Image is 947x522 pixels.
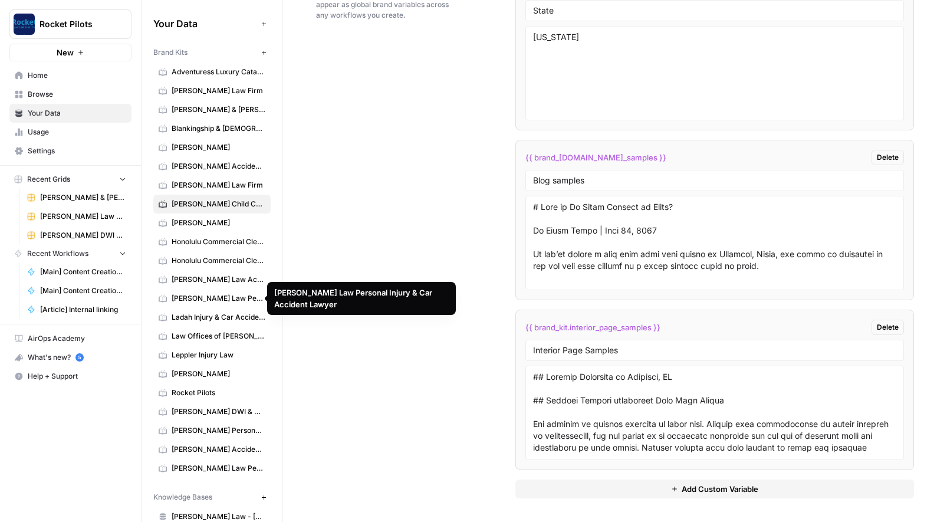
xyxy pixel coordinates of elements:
a: [PERSON_NAME] Law Accident Attorneys [153,270,271,289]
span: Home [28,70,126,81]
a: [PERSON_NAME] Law Personal Injury & Car Accident Lawyers [22,207,131,226]
span: Usage [28,127,126,137]
span: Ladah Injury & Car Accident Lawyers [GEOGRAPHIC_DATA] [172,312,265,323]
textarea: [US_STATE] [533,31,897,115]
a: Honolulu Commercial Cleaning [153,251,271,270]
button: Help + Support [9,367,131,386]
input: Variable Name [533,175,897,186]
button: New [9,44,131,61]
span: Rocket Pilots [40,18,111,30]
a: [PERSON_NAME] & [PERSON_NAME] [US_STATE] Car Accident Lawyers [22,188,131,207]
a: [PERSON_NAME] Law Personal Injury & Car Accident Lawyer [153,289,271,308]
span: {{ brand_kit.interior_page_samples }} [525,321,660,333]
a: Adventuress Luxury Catamaran [153,63,271,81]
a: [Main] Content Creation Brief [22,281,131,300]
a: [PERSON_NAME] DWI & Criminal Defense Lawyers [22,226,131,245]
a: [PERSON_NAME] [153,214,271,232]
textarea: ## Loremip Dolorsita co Adipisci, EL ## Seddoei Tempori utlaboreet Dolo Magn Aliqua Eni adminim v... [533,371,897,455]
button: Workspace: Rocket Pilots [9,9,131,39]
button: Delete [872,320,904,335]
span: Blankingship & [DEMOGRAPHIC_DATA] [172,123,265,134]
a: [Main] Content Creation Article [22,262,131,281]
span: Settings [28,146,126,156]
a: [PERSON_NAME] Accident Attorneys [153,157,271,176]
span: Recent Workflows [27,248,88,259]
span: Help + Support [28,371,126,382]
a: Rocket Pilots [153,383,271,402]
span: Your Data [28,108,126,119]
button: Recent Grids [9,170,131,188]
span: [Main] Content Creation Brief [40,285,126,296]
span: [PERSON_NAME] DWI & Criminal Defense Lawyers [40,230,126,241]
span: [PERSON_NAME] Law Accident Attorneys [172,274,265,285]
span: Leppler Injury Law [172,350,265,360]
span: Delete [877,152,899,163]
span: Knowledge Bases [153,492,212,503]
a: Browse [9,85,131,104]
input: Variable Name [533,345,897,356]
span: [PERSON_NAME] [172,369,265,379]
span: [PERSON_NAME] & [PERSON_NAME] [US_STATE] Car Accident Lawyers [40,192,126,203]
a: [PERSON_NAME] Law Firm [153,81,271,100]
a: [PERSON_NAME] Accident Attorneys [153,440,271,459]
span: {{ brand_[DOMAIN_NAME]_samples }} [525,152,666,163]
span: Rocket Pilots [172,388,265,398]
span: [PERSON_NAME] Law Firm [172,180,265,191]
a: [PERSON_NAME] Personal Injury & Car Accident Lawyer [153,421,271,440]
span: [PERSON_NAME] Personal Injury & Car Accident Lawyer [172,425,265,436]
span: New [57,47,74,58]
span: Honolulu Commercial Cleaning [172,255,265,266]
a: AirOps Academy [9,329,131,348]
textarea: # Lore ip Do Sitam Consect ad Elits? Do Eiusm Tempo | Inci 84, 8067 Ut lab’et dolore m aliq enim ... [533,201,897,285]
a: 5 [75,353,84,362]
a: Your Data [9,104,131,123]
button: Recent Workflows [9,245,131,262]
span: Add Custom Variable [682,483,758,495]
span: Browse [28,89,126,100]
span: Law Offices of [PERSON_NAME] [172,331,265,342]
a: [PERSON_NAME] [153,138,271,157]
text: 5 [78,354,81,360]
a: Blankingship & [DEMOGRAPHIC_DATA] [153,119,271,138]
a: Law Offices of [PERSON_NAME] [153,327,271,346]
a: [PERSON_NAME] [153,365,271,383]
a: [PERSON_NAME] DWI & Criminal Defense Lawyers [153,402,271,421]
span: Honolulu Commercial Cleaning [172,237,265,247]
a: Ladah Injury & Car Accident Lawyers [GEOGRAPHIC_DATA] [153,308,271,327]
div: What's new? [10,349,131,366]
span: [PERSON_NAME] Accident Attorneys [172,161,265,172]
button: Add Custom Variable [515,480,915,498]
span: Brand Kits [153,47,188,58]
input: Variable Name [533,5,897,16]
a: Usage [9,123,131,142]
span: [PERSON_NAME] [172,142,265,153]
span: Your Data [153,17,257,31]
span: [PERSON_NAME] Accident Attorneys [172,444,265,455]
span: [PERSON_NAME] Law Personal Injury & Car Accident Lawyers [172,463,265,474]
a: [Article] Internal linking [22,300,131,319]
a: Home [9,66,131,85]
a: [PERSON_NAME] Law Firm [153,176,271,195]
span: Adventuress Luxury Catamaran [172,67,265,77]
span: [PERSON_NAME] Child Custody & Divorce Attorneys [172,199,265,209]
span: [PERSON_NAME] Law Personal Injury & Car Accident Lawyers [40,211,126,222]
span: Delete [877,322,899,333]
span: [PERSON_NAME] [172,218,265,228]
span: Recent Grids [27,174,70,185]
span: [PERSON_NAME] Law Firm [172,86,265,96]
span: AirOps Academy [28,333,126,344]
button: What's new? 5 [9,348,131,367]
span: [PERSON_NAME] Law Personal Injury & Car Accident Lawyer [172,293,265,304]
span: [PERSON_NAME] Law - [GEOGRAPHIC_DATA] [172,511,265,522]
span: [Main] Content Creation Article [40,267,126,277]
span: [PERSON_NAME] DWI & Criminal Defense Lawyers [172,406,265,417]
a: [PERSON_NAME] Law Personal Injury & Car Accident Lawyers [153,459,271,478]
a: [PERSON_NAME] Child Custody & Divorce Attorneys [153,195,271,214]
div: [PERSON_NAME] Law Personal Injury & Car Accident Lawyer [274,287,449,310]
span: [PERSON_NAME] & [PERSON_NAME] [US_STATE] Car Accident Lawyers [172,104,265,115]
a: Honolulu Commercial Cleaning [153,232,271,251]
img: Rocket Pilots Logo [14,14,35,35]
a: Settings [9,142,131,160]
a: Leppler Injury Law [153,346,271,365]
button: Delete [872,150,904,165]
